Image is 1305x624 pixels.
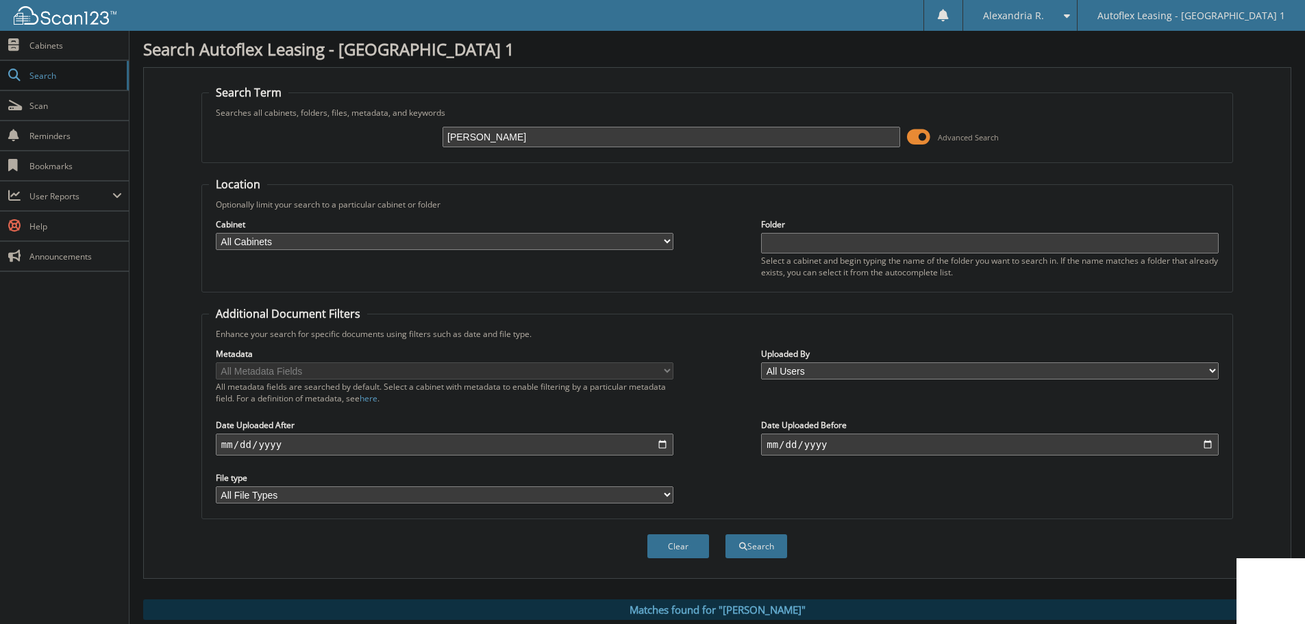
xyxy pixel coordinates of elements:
[209,177,267,192] legend: Location
[29,190,112,202] span: User Reports
[647,534,709,558] button: Clear
[209,107,1226,118] div: Searches all cabinets, folders, files, metadata, and keywords
[29,130,122,142] span: Reminders
[761,434,1219,455] input: end
[216,434,673,455] input: start
[983,12,1044,20] span: Alexandria R.
[14,6,116,25] img: scan123-logo-white.svg
[725,534,787,558] button: Search
[761,255,1219,278] div: Select a cabinet and begin typing the name of the folder you want to search in. If the name match...
[761,219,1219,230] label: Folder
[938,132,999,142] span: Advanced Search
[216,472,673,484] label: File type
[29,221,122,232] span: Help
[209,306,367,321] legend: Additional Document Filters
[29,70,120,82] span: Search
[143,38,1291,60] h1: Search Autoflex Leasing - [GEOGRAPHIC_DATA] 1
[1097,12,1285,20] span: Autoflex Leasing - [GEOGRAPHIC_DATA] 1
[143,599,1291,620] div: Matches found for "[PERSON_NAME]"
[209,199,1226,210] div: Optionally limit your search to a particular cabinet or folder
[216,219,673,230] label: Cabinet
[209,328,1226,340] div: Enhance your search for specific documents using filters such as date and file type.
[29,100,122,112] span: Scan
[761,419,1219,431] label: Date Uploaded Before
[29,160,122,172] span: Bookmarks
[216,381,673,404] div: All metadata fields are searched by default. Select a cabinet with metadata to enable filtering b...
[216,419,673,431] label: Date Uploaded After
[761,348,1219,360] label: Uploaded By
[360,392,377,404] a: here
[209,85,288,100] legend: Search Term
[29,251,122,262] span: Announcements
[29,40,122,51] span: Cabinets
[1236,558,1305,624] iframe: Chat Widget
[216,348,673,360] label: Metadata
